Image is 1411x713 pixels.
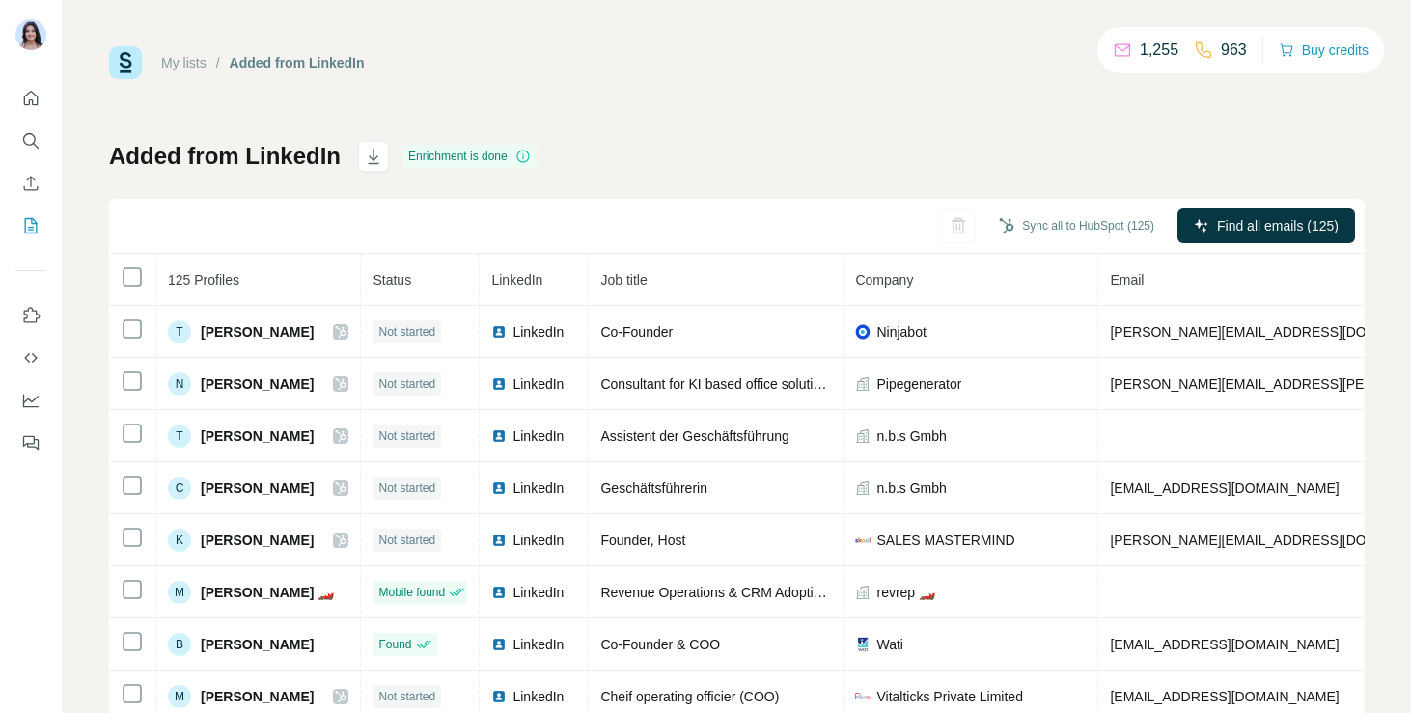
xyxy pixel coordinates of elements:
[201,635,314,654] span: [PERSON_NAME]
[216,53,220,72] li: /
[373,272,411,288] span: Status
[168,581,191,604] div: M
[15,166,46,201] button: Enrich CSV
[600,533,685,548] span: Founder, Host
[876,426,946,446] span: n.b.s Gmbh
[876,322,926,342] span: Ninjabot
[855,324,871,340] img: company-logo
[1217,216,1339,235] span: Find all emails (125)
[600,428,788,444] span: Assistent der Geschäftsführung
[168,529,191,552] div: K
[168,633,191,656] div: B
[512,322,564,342] span: LinkedIn
[491,533,507,548] img: LinkedIn logo
[876,583,935,602] span: revrep 🏎️
[168,372,191,396] div: N
[15,19,46,50] img: Avatar
[1110,689,1339,704] span: [EMAIL_ADDRESS][DOMAIN_NAME]
[201,479,314,498] span: [PERSON_NAME]
[876,635,902,654] span: Wati
[491,637,507,652] img: LinkedIn logo
[512,374,564,394] span: LinkedIn
[491,376,507,392] img: LinkedIn logo
[378,323,435,341] span: Not started
[201,531,314,550] span: [PERSON_NAME]
[378,688,435,705] span: Not started
[600,637,720,652] span: Co-Founder & COO
[378,375,435,393] span: Not started
[230,53,365,72] div: Added from LinkedIn
[491,585,507,600] img: LinkedIn logo
[876,687,1022,706] span: Vitalticks Private Limited
[378,532,435,549] span: Not started
[491,272,542,288] span: LinkedIn
[491,689,507,704] img: LinkedIn logo
[1110,637,1339,652] span: [EMAIL_ADDRESS][DOMAIN_NAME]
[876,531,1014,550] span: SALES MASTERMIND
[15,341,46,375] button: Use Surfe API
[600,324,673,340] span: Co-Founder
[1140,39,1178,62] p: 1,255
[1110,272,1144,288] span: Email
[1221,39,1247,62] p: 963
[168,425,191,448] div: T
[855,272,913,288] span: Company
[855,533,871,548] img: company-logo
[512,426,564,446] span: LinkedIn
[201,322,314,342] span: [PERSON_NAME]
[15,425,46,460] button: Feedback
[201,583,334,602] span: [PERSON_NAME] 🏎️
[15,123,46,158] button: Search
[491,480,507,496] img: LinkedIn logo
[15,81,46,116] button: Quick start
[855,693,871,699] img: company-logo
[168,320,191,343] div: T
[15,383,46,418] button: Dashboard
[201,374,314,394] span: [PERSON_NAME]
[512,479,564,498] span: LinkedIn
[109,141,341,172] h1: Added from LinkedIn
[512,531,564,550] span: LinkedIn
[109,46,142,79] img: Surfe Logo
[1110,480,1339,496] span: [EMAIL_ADDRESS][DOMAIN_NAME]
[168,685,191,708] div: M
[161,55,207,70] a: My lists
[512,635,564,654] span: LinkedIn
[1279,37,1369,64] button: Buy credits
[876,479,946,498] span: n.b.s Gmbh
[600,585,959,600] span: Revenue Operations & CRM Adoption | HubSpot Partner 🧡
[855,637,871,652] img: company-logo
[491,428,507,444] img: LinkedIn logo
[600,272,647,288] span: Job title
[378,427,435,445] span: Not started
[15,208,46,243] button: My lists
[378,584,445,601] span: Mobile found
[600,376,895,392] span: Consultant for KI based office solution Pipescribe
[876,374,961,394] span: Pipegenerator
[201,426,314,446] span: [PERSON_NAME]
[512,687,564,706] span: LinkedIn
[378,480,435,497] span: Not started
[201,687,314,706] span: [PERSON_NAME]
[512,583,564,602] span: LinkedIn
[378,636,411,653] span: Found
[491,324,507,340] img: LinkedIn logo
[402,145,537,168] div: Enrichment is done
[15,298,46,333] button: Use Surfe on LinkedIn
[1177,208,1355,243] button: Find all emails (125)
[600,480,707,496] span: Geschäftsführerin
[168,272,239,288] span: 125 Profiles
[600,689,779,704] span: Cheif operating officier (COO)
[168,477,191,500] div: C
[985,211,1168,240] button: Sync all to HubSpot (125)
